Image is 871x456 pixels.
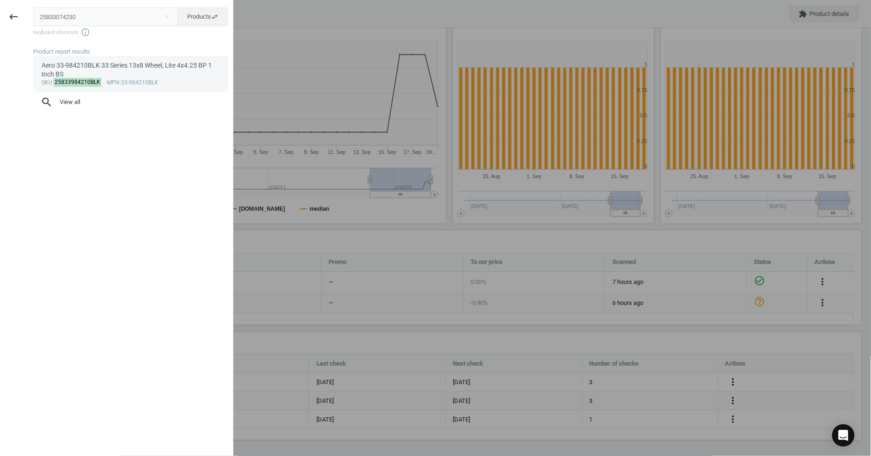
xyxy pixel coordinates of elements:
span: Products [187,13,218,21]
mark: 25833984210BLK [54,78,102,87]
span: Keyboard shortcuts [33,28,228,37]
input: Enter the SKU or product name [33,7,178,26]
span: View all [41,96,221,108]
i: search [41,96,53,108]
i: swap_horiz [211,13,218,21]
div: : :33-984210BLK [42,79,220,87]
i: keyboard_backspace [8,11,19,22]
span: sku [42,79,52,86]
button: keyboard_backspace [3,6,24,28]
button: searchView all [33,92,228,112]
button: Productsswap_horiz [177,7,228,26]
button: Close [160,13,174,21]
div: Product report results [33,48,233,56]
span: mpn [107,79,119,86]
i: info_outline [81,28,90,37]
div: Open Intercom Messenger [832,424,855,447]
div: Aero 33-984210BLK 33 Series 13x8 Wheel, Lite 4x4.25 BP 1 Inch BS [42,61,220,79]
